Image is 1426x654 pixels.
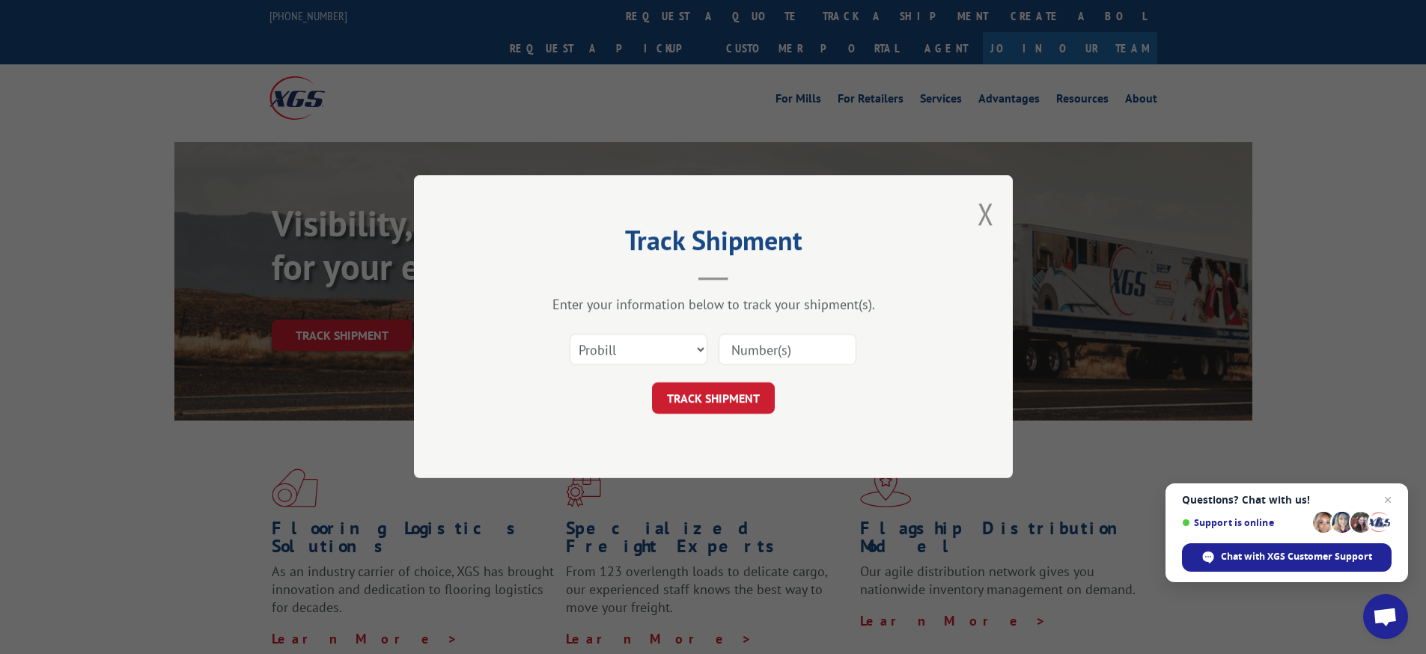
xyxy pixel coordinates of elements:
div: Enter your information below to track your shipment(s). [489,296,938,314]
button: Close modal [978,194,994,233]
span: Questions? Chat with us! [1182,494,1392,506]
div: Open chat [1363,594,1408,639]
div: Chat with XGS Customer Support [1182,543,1392,572]
button: TRACK SHIPMENT [652,383,775,415]
span: Support is online [1182,517,1308,528]
span: Close chat [1379,491,1397,509]
span: Chat with XGS Customer Support [1221,550,1372,563]
input: Number(s) [719,334,856,366]
h2: Track Shipment [489,230,938,258]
